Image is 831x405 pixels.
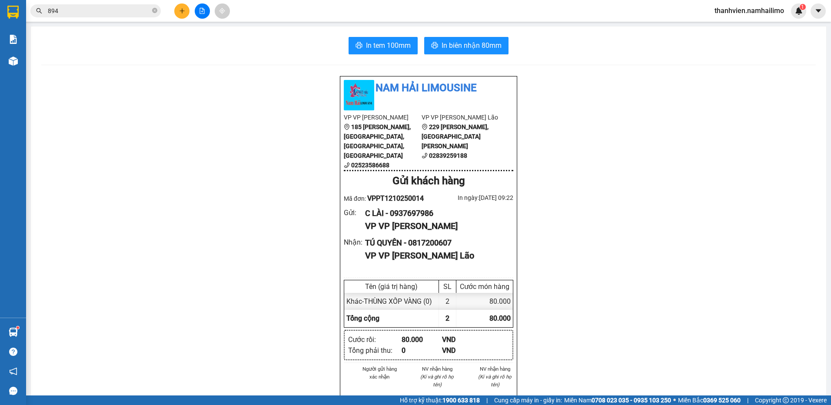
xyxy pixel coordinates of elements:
[747,395,748,405] span: |
[494,395,562,405] span: Cung cấp máy in - giấy in:
[456,293,513,310] div: 80.000
[346,282,436,291] div: Tên (giá trị hàng)
[365,249,506,262] div: VP VP [PERSON_NAME] Lão
[459,282,511,291] div: Cước món hàng
[476,365,513,373] li: NV nhận hàng
[422,113,499,122] li: VP VP [PERSON_NAME] Lão
[17,326,19,329] sup: 1
[814,7,822,15] span: caret-down
[356,42,362,50] span: printer
[344,124,350,130] span: environment
[344,80,374,110] img: logo.jpg
[445,314,449,322] span: 2
[346,297,432,305] span: Khác - THÙNG XỐP VÀNG (0)
[195,3,210,19] button: file-add
[344,207,365,218] div: Gửi :
[344,80,513,96] li: Nam Hải Limousine
[592,397,671,404] strong: 0708 023 035 - 0935 103 250
[365,237,506,249] div: TÚ QUYÊN - 0817200607
[564,395,671,405] span: Miền Nam
[442,345,482,356] div: VND
[9,367,17,375] span: notification
[344,193,429,204] div: Mã đơn:
[442,334,482,345] div: VND
[489,314,511,322] span: 80.000
[795,7,803,15] img: icon-new-feature
[673,398,676,402] span: ⚪️
[424,37,509,54] button: printerIn biên nhận 80mm
[351,162,389,169] b: 02523586688
[9,35,18,44] img: solution-icon
[348,345,402,356] div: Tổng phải thu :
[199,8,205,14] span: file-add
[344,113,422,122] li: VP VP [PERSON_NAME]
[486,395,488,405] span: |
[703,397,741,404] strong: 0369 525 060
[349,37,418,54] button: printerIn tem 100mm
[429,152,467,159] b: 02839259188
[9,328,18,337] img: warehouse-icon
[9,56,18,66] img: warehouse-icon
[152,7,157,15] span: close-circle
[344,173,513,189] div: Gửi khách hàng
[801,4,804,10] span: 1
[219,8,225,14] span: aim
[344,237,365,248] div: Nhận :
[400,395,480,405] span: Hỗ trợ kỹ thuật:
[811,3,826,19] button: caret-down
[442,40,502,51] span: In biên nhận 80mm
[7,6,19,19] img: logo-vxr
[365,207,506,219] div: C LÀI - 0937697986
[678,395,741,405] span: Miền Bắc
[344,123,411,159] b: 185 [PERSON_NAME], [GEOGRAPHIC_DATA], [GEOGRAPHIC_DATA], [GEOGRAPHIC_DATA]
[36,8,42,14] span: search
[348,334,402,345] div: Cước rồi :
[422,124,428,130] span: environment
[215,3,230,19] button: aim
[367,194,424,202] span: VPPT1210250014
[429,193,513,202] div: In ngày: [DATE] 09:22
[420,374,454,388] i: (Kí và ghi rõ họ tên)
[441,282,454,291] div: SL
[422,123,489,149] b: 229 [PERSON_NAME], [GEOGRAPHIC_DATA][PERSON_NAME]
[800,4,806,10] sup: 1
[431,42,438,50] span: printer
[419,365,456,373] li: NV nhận hàng
[422,153,428,159] span: phone
[48,6,150,16] input: Tìm tên, số ĐT hoặc mã đơn
[152,8,157,13] span: close-circle
[439,293,456,310] div: 2
[346,314,379,322] span: Tổng cộng
[708,5,791,16] span: thanhvien.namhailimo
[9,387,17,395] span: message
[344,162,350,168] span: phone
[478,374,512,388] i: (Kí và ghi rõ họ tên)
[783,397,789,403] span: copyright
[365,219,506,233] div: VP VP [PERSON_NAME]
[179,8,185,14] span: plus
[402,345,442,356] div: 0
[174,3,189,19] button: plus
[402,334,442,345] div: 80.000
[9,348,17,356] span: question-circle
[442,397,480,404] strong: 1900 633 818
[361,365,398,381] li: Người gửi hàng xác nhận
[366,40,411,51] span: In tem 100mm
